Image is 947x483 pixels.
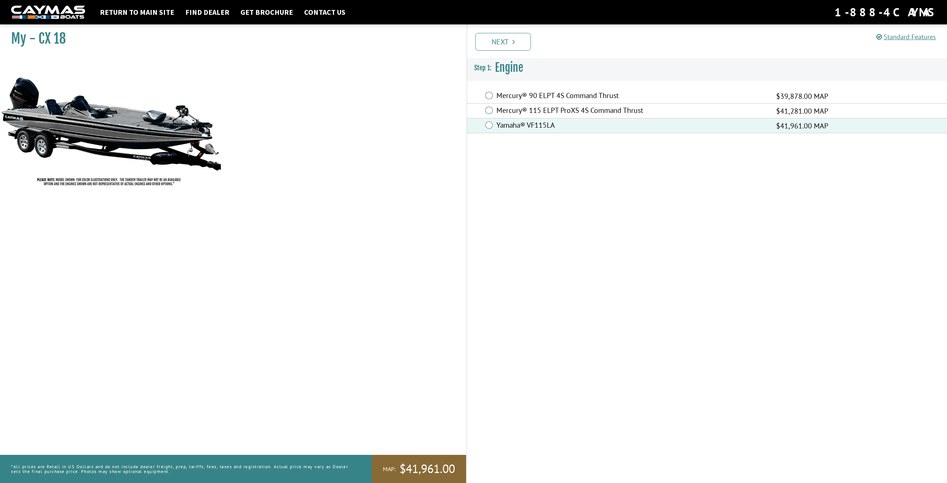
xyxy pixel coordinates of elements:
img: white-logo-c9c8dbefe5ff5ceceb0f0178aa75bf4bb51f6bca0971e226c86eb53dfe498488.png [11,6,85,19]
label: Yamaha® VF115LA [496,121,767,131]
a: Find Dealer [182,7,233,17]
span: $41,961.00 [400,461,455,477]
a: Next [475,33,531,51]
label: Mercury® 115 ELPT ProXS 4S Command Thrust [496,106,767,117]
a: Standard Features [876,33,936,41]
a: Contact Us [300,7,349,17]
a: MAP:$41,961.00 [372,455,466,483]
span: $41,961.00 MAP [776,120,828,131]
span: $39,878.00 MAP [776,91,828,102]
span: $41,281.00 MAP [776,105,828,117]
p: *All prices are Retail in US Dollars and do not include dealer freight, prep, tariffs, fees, taxe... [11,460,355,477]
a: Return to main site [96,7,178,17]
h3: Engine [467,54,947,81]
h1: My - CX 18 [11,30,448,47]
label: Mercury® 90 ELPT 4S Command Thrust [496,91,767,102]
div: 1-888-4CAYMAS [835,4,936,20]
ul: Pagination [473,32,947,51]
span: MAP: [383,465,396,473]
a: Get Brochure [237,7,297,17]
